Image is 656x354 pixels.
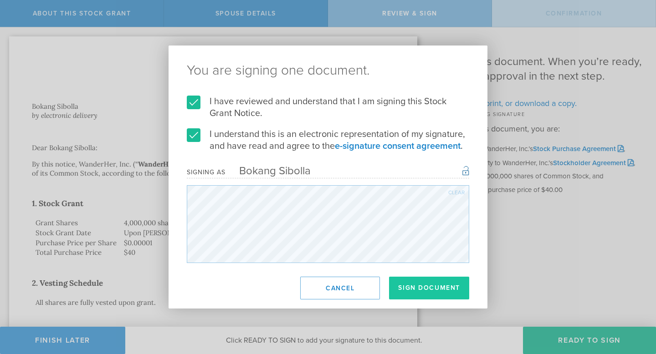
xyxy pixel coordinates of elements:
[225,164,311,177] div: Bokang Sibolla
[610,283,656,327] iframe: Chat Widget
[335,141,461,152] a: e-signature consent agreement
[187,64,469,77] ng-pluralize: You are signing one document.
[187,96,469,119] label: I have reviewed and understand that I am signing this Stock Grant Notice.
[187,128,469,152] label: I understand this is an electronic representation of my signature, and have read and agree to the .
[187,168,225,176] div: Signing as
[300,277,380,299] button: Cancel
[389,277,469,299] button: Sign Document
